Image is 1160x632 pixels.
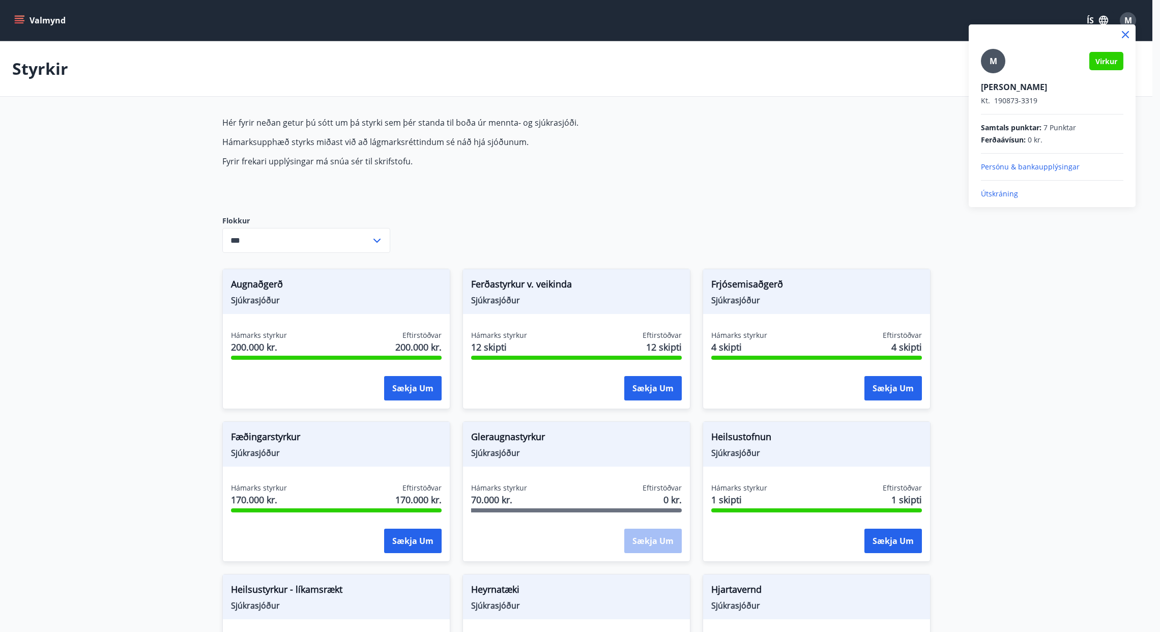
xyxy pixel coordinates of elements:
span: Kt. [981,96,990,105]
span: Ferðaávísun : [981,135,1026,145]
span: Samtals punktar : [981,123,1041,133]
p: Persónu & bankaupplýsingar [981,162,1123,172]
span: 7 Punktar [1043,123,1076,133]
span: M [990,55,997,67]
p: 190873-3319 [981,96,1123,106]
p: Útskráning [981,189,1123,199]
span: 0 kr. [1028,135,1042,145]
p: [PERSON_NAME] [981,81,1123,93]
span: Virkur [1095,56,1117,66]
